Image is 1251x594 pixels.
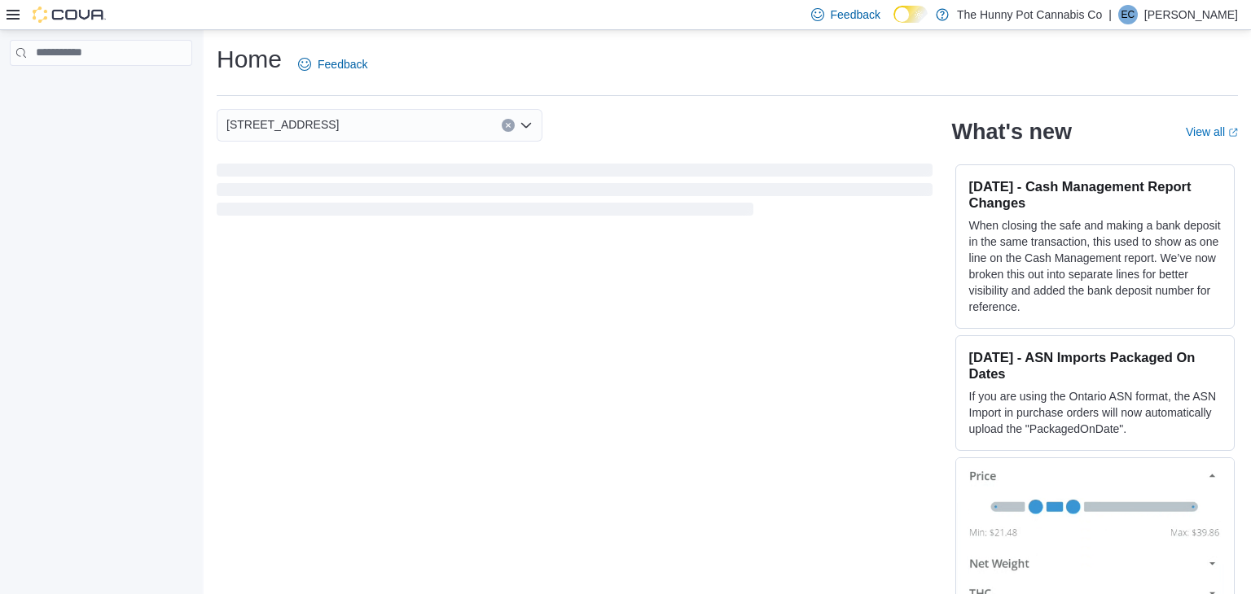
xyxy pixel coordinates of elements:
[969,217,1221,315] p: When closing the safe and making a bank deposit in the same transaction, this used to show as one...
[10,69,192,108] nav: Complex example
[957,5,1102,24] p: The Hunny Pot Cannabis Co
[1228,128,1238,138] svg: External link
[969,388,1221,437] p: If you are using the Ontario ASN format, the ASN Import in purchase orders will now automatically...
[318,56,367,72] span: Feedback
[952,119,1072,145] h2: What's new
[893,6,928,23] input: Dark Mode
[1118,5,1138,24] div: Emily Cosby
[1144,5,1238,24] p: [PERSON_NAME]
[33,7,106,23] img: Cova
[1186,125,1238,138] a: View allExternal link
[520,119,533,132] button: Open list of options
[1122,5,1135,24] span: EC
[217,43,282,76] h1: Home
[1108,5,1112,24] p: |
[831,7,880,23] span: Feedback
[969,349,1221,382] h3: [DATE] - ASN Imports Packaged On Dates
[226,115,339,134] span: [STREET_ADDRESS]
[969,178,1221,211] h3: [DATE] - Cash Management Report Changes
[292,48,374,81] a: Feedback
[502,119,515,132] button: Clear input
[217,167,933,219] span: Loading
[893,23,894,24] span: Dark Mode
